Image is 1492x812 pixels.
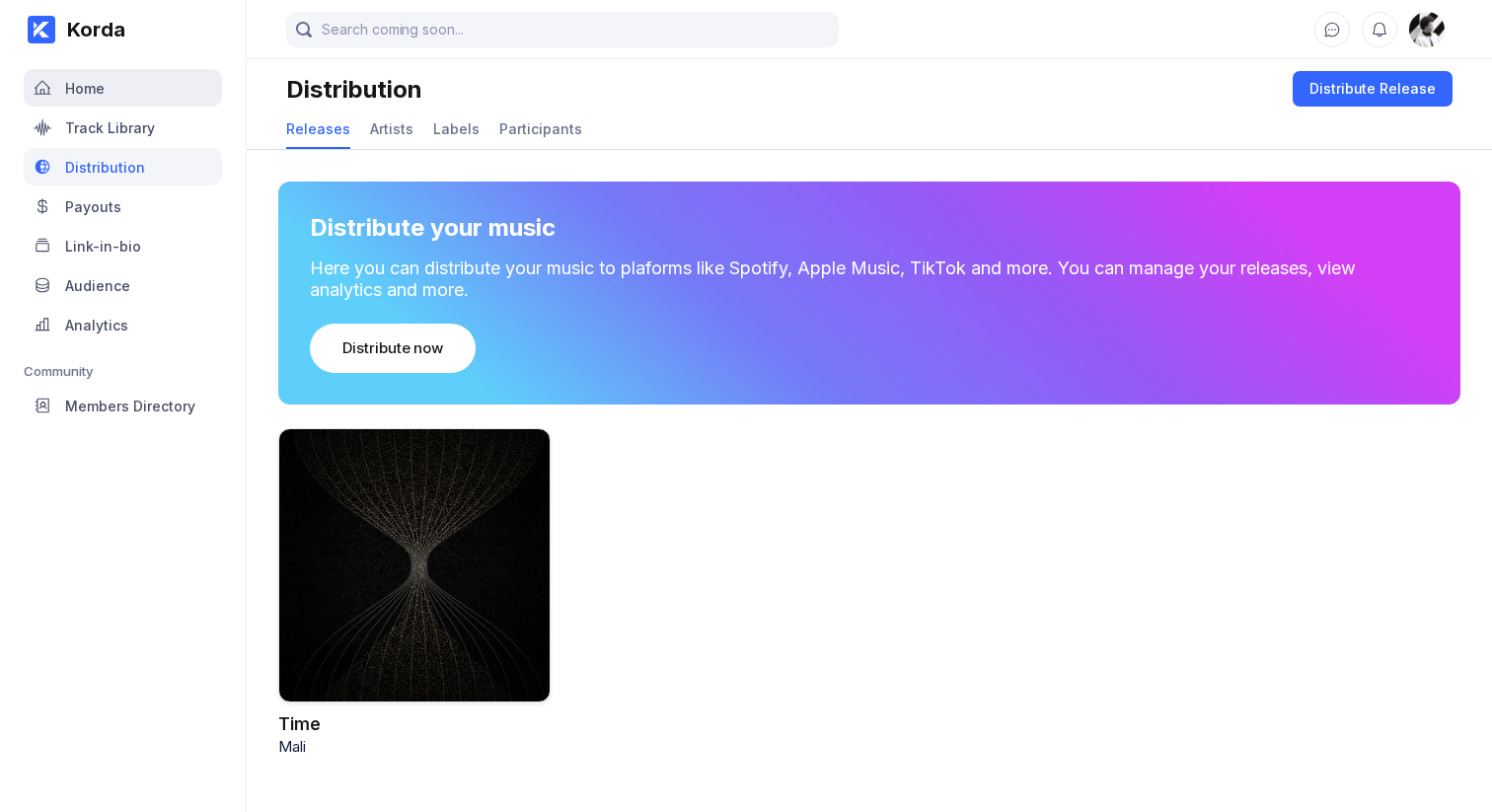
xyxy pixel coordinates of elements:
[65,119,155,136] div: Track Library
[65,277,130,294] div: Audience
[24,363,222,379] div: Community
[1293,71,1453,107] button: Distribute Release
[433,111,480,149] a: Labels
[370,111,413,149] a: Artists
[1309,79,1436,99] div: Distribute Release
[65,238,141,255] div: Link-in-bio
[433,120,480,137] div: Labels
[499,111,582,149] a: Participants
[65,159,145,176] div: Distribution
[24,266,222,306] a: Audience
[286,111,350,149] a: Releases
[1409,12,1445,47] div: Mali McCalla
[278,737,551,756] div: Mali
[286,12,839,47] input: Search coming soon...
[24,306,222,345] a: Analytics
[310,213,556,242] div: Distribute your music
[342,338,443,358] div: Distribute now
[286,75,422,104] div: Distribution
[499,120,582,137] div: Participants
[278,714,321,734] a: Time
[65,317,128,333] div: Analytics
[1409,12,1445,47] img: 160x160
[24,69,222,109] a: Home
[24,227,222,266] a: Link-in-bio
[55,18,125,41] div: Korda
[310,324,476,373] button: Distribute now
[24,187,222,227] a: Payouts
[24,109,222,148] a: Track Library
[370,120,413,137] div: Artists
[310,258,1429,300] div: Here you can distribute your music to plaforms like Spotify, Apple Music, TikTok and more. You ca...
[65,80,105,97] div: Home
[24,387,222,426] a: Members Directory
[65,398,195,414] div: Members Directory
[24,148,222,187] a: Distribution
[286,120,350,137] div: Releases
[65,198,121,215] div: Payouts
